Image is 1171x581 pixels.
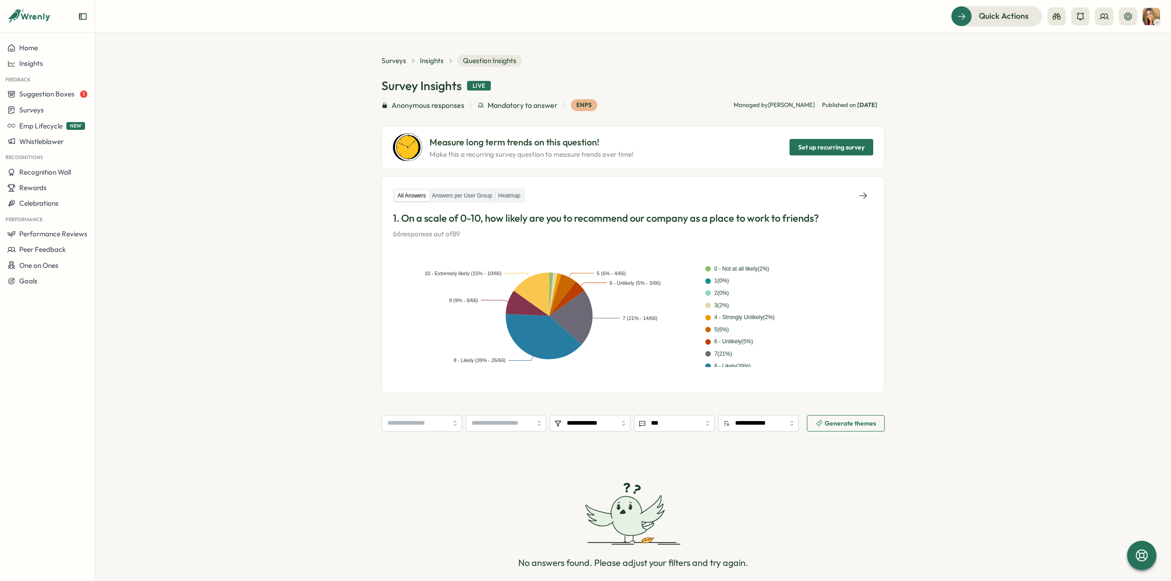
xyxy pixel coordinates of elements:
[979,10,1029,22] span: Quick Actions
[518,556,748,570] p: No answers found. Please adjust your filters and try again.
[19,106,44,114] span: Surveys
[19,199,59,208] span: Celebrations
[393,211,873,225] p: 1. On a scale of 0-10, how likely are you to recommend our company as a place to work to friends?
[714,337,753,346] div: 6 - Unlikely ( 5 %)
[78,12,87,21] button: Expand sidebar
[454,357,506,363] text: 8 - Likely (39% - 26/66)
[714,350,732,358] div: 7 ( 21 %)
[430,149,634,160] p: Make this a recurring survey question to measure trends over time!
[714,362,751,371] div: 8 - Likely ( 39 %)
[495,190,523,202] label: Heatmap
[449,298,478,303] text: 9 (9% - 6/66)
[714,265,769,273] div: 0 - Not at all likely ( 2 %)
[825,420,876,426] span: Generate themes
[19,90,75,98] span: Suggestion Boxes
[790,139,873,155] button: Set up recurring survey
[807,415,885,432] button: Generate themes
[714,301,729,310] div: 3 ( 2 %)
[857,101,877,108] span: [DATE]
[19,59,43,68] span: Insights
[734,101,815,109] p: Managed by
[420,56,444,66] a: Insights
[798,139,865,155] span: Set up recurring survey
[714,325,729,334] div: 5 ( 6 %)
[381,56,406,66] a: Surveys
[609,280,661,285] text: 6 - Unlikely (5% - 3/66)
[822,101,877,109] span: Published on
[381,78,462,94] h1: Survey Insights
[714,289,729,298] div: 2 ( 0 %)
[714,313,775,322] div: 4 - Strongly Unlikely ( 2 %)
[19,183,47,192] span: Rewards
[19,137,64,146] span: Whistleblower
[597,271,626,276] text: 5 (6% - 4/66)
[19,43,38,52] span: Home
[19,122,63,130] span: Emp Lifecycle
[19,245,66,254] span: Peer Feedback
[768,101,815,108] span: [PERSON_NAME]
[623,315,657,321] text: 7 (21% - 14/66)
[457,55,522,67] span: Question Insights
[467,81,491,91] div: Live
[488,100,558,111] span: Mandatory to answer
[80,91,87,98] span: 1
[951,6,1042,26] button: Quick Actions
[19,261,59,270] span: One on Ones
[571,99,597,111] div: eNPS
[392,100,464,111] span: Anonymous responses
[395,190,429,202] label: All Answers
[424,271,501,276] text: 10 - Extremely likely (15% - 10/66)
[429,190,495,202] label: Answers per User Group
[66,122,85,130] span: NEW
[19,229,87,238] span: Performance Reviews
[19,168,71,176] span: Recognition Wall
[714,277,729,285] div: 1 ( 0 %)
[430,135,634,149] p: Measure long term trends on this question!
[19,277,38,285] span: Goals
[1143,8,1160,25] img: Tarin O'Neill
[393,229,873,239] p: 66 responses out of 89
